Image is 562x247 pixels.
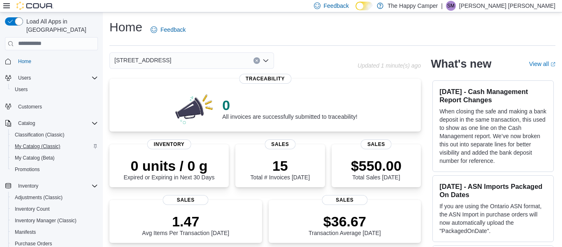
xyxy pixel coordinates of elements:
[251,158,310,181] div: Total # Invoices [DATE]
[239,74,291,84] span: Traceability
[18,104,42,110] span: Customers
[439,107,547,165] p: When closing the safe and making a bank deposit in the same transaction, this used to show as one...
[15,73,98,83] span: Users
[12,141,64,151] a: My Catalog (Classic)
[8,215,101,226] button: Inventory Manager (Classic)
[15,143,60,150] span: My Catalog (Classic)
[309,213,381,236] div: Transaction Average [DATE]
[12,130,98,140] span: Classification (Classic)
[222,97,357,120] div: All invoices are successfully submitted to traceability!
[12,227,39,237] a: Manifests
[15,206,50,212] span: Inventory Count
[15,101,98,111] span: Customers
[15,240,52,247] span: Purchase Orders
[251,158,310,174] p: 15
[361,139,392,149] span: Sales
[2,55,101,67] button: Home
[322,195,367,205] span: Sales
[8,152,101,164] button: My Catalog (Beta)
[15,181,98,191] span: Inventory
[15,166,40,173] span: Promotions
[15,181,42,191] button: Inventory
[15,56,35,66] a: Home
[15,132,65,138] span: Classification (Classic)
[2,180,101,192] button: Inventory
[441,1,443,11] p: |
[109,19,142,35] h1: Home
[550,62,555,67] svg: External link
[160,26,186,34] span: Feedback
[8,192,101,203] button: Adjustments (Classic)
[447,1,455,11] span: SM
[18,75,31,81] span: Users
[446,1,456,11] div: Sutton Mayes
[8,141,101,152] button: My Catalog (Classic)
[12,216,80,226] a: Inventory Manager (Classic)
[351,158,402,174] p: $550.00
[15,194,63,201] span: Adjustments (Classic)
[142,213,229,236] div: Avg Items Per Transaction [DATE]
[147,139,191,149] span: Inventory
[431,57,491,71] h2: What's new
[12,141,98,151] span: My Catalog (Classic)
[12,165,43,174] a: Promotions
[12,193,98,202] span: Adjustments (Classic)
[12,153,98,163] span: My Catalog (Beta)
[222,97,357,113] p: 0
[147,21,189,38] a: Feedback
[18,183,38,189] span: Inventory
[439,182,547,199] h3: [DATE] - ASN Imports Packaged On Dates
[16,2,53,10] img: Cova
[8,164,101,175] button: Promotions
[529,61,555,67] a: View allExternal link
[265,139,295,149] span: Sales
[309,213,381,230] p: $36.67
[2,118,101,129] button: Catalog
[15,118,38,128] button: Catalog
[15,86,28,93] span: Users
[124,158,215,181] div: Expired or Expiring in Next 30 Days
[439,87,547,104] h3: [DATE] - Cash Management Report Changes
[8,129,101,141] button: Classification (Classic)
[324,2,349,10] span: Feedback
[12,193,66,202] a: Adjustments (Classic)
[12,165,98,174] span: Promotions
[262,57,269,64] button: Open list of options
[163,195,209,205] span: Sales
[15,102,45,112] a: Customers
[12,204,98,214] span: Inventory Count
[439,202,547,235] p: If you are using the Ontario ASN format, the ASN Import in purchase orders will now automatically...
[15,118,98,128] span: Catalog
[12,130,68,140] a: Classification (Classic)
[12,85,31,94] a: Users
[12,85,98,94] span: Users
[15,56,98,66] span: Home
[8,203,101,215] button: Inventory Count
[355,2,373,10] input: Dark Mode
[459,1,555,11] p: [PERSON_NAME] [PERSON_NAME]
[12,227,98,237] span: Manifests
[351,158,402,181] div: Total Sales [DATE]
[358,62,421,69] p: Updated 1 minute(s) ago
[15,217,77,224] span: Inventory Manager (Classic)
[114,55,171,65] span: [STREET_ADDRESS]
[12,153,58,163] a: My Catalog (Beta)
[142,213,229,230] p: 1.47
[8,226,101,238] button: Manifests
[15,73,34,83] button: Users
[12,216,98,226] span: Inventory Manager (Classic)
[2,100,101,112] button: Customers
[23,17,98,34] span: Load All Apps in [GEOGRAPHIC_DATA]
[18,120,35,127] span: Catalog
[8,84,101,95] button: Users
[253,57,260,64] button: Clear input
[18,58,31,65] span: Home
[388,1,438,11] p: The Happy Camper
[15,229,36,235] span: Manifests
[124,158,215,174] p: 0 units / 0 g
[15,155,55,161] span: My Catalog (Beta)
[173,92,216,125] img: 0
[12,204,53,214] a: Inventory Count
[2,72,101,84] button: Users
